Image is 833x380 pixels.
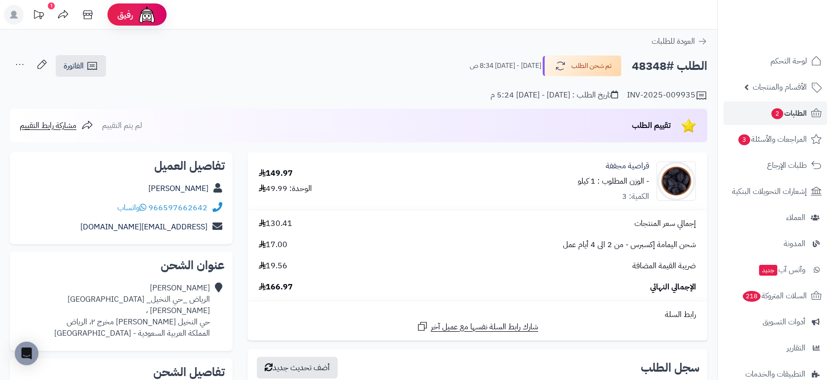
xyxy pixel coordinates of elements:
a: قراصية مجففة [606,160,649,172]
h3: سجل الطلب [641,362,699,374]
a: وآتس آبجديد [724,258,827,282]
button: تم شحن الطلب [543,56,622,76]
span: العودة للطلبات [652,35,695,47]
div: Open Intercom Messenger [15,342,38,365]
span: شحن اليمامة إكسبرس - من 2 الى 4 أيام عمل [563,239,696,251]
span: تقييم الطلب [632,120,671,131]
span: إشعارات التحويلات البنكية [732,185,807,198]
span: المراجعات والأسئلة [737,132,807,146]
span: لم يتم التقييم [102,120,142,131]
h2: الطلب #48348 [632,56,707,76]
small: [DATE] - [DATE] 8:34 ص [470,61,541,71]
div: 149.97 [259,168,293,179]
div: الكمية: 3 [622,191,649,202]
span: 3 [738,134,751,146]
a: [EMAIL_ADDRESS][DOMAIN_NAME] [80,221,208,233]
img: ai-face.png [137,5,157,25]
span: أدوات التسويق [763,315,805,329]
h2: تفاصيل الشحن [18,366,225,378]
span: رفيق [117,9,133,21]
span: التقارير [787,341,805,355]
a: مشاركة رابط التقييم [20,120,93,131]
span: الفاتورة [64,60,84,72]
span: لوحة التحكم [770,54,807,68]
span: 19.56 [259,260,287,272]
a: لوحة التحكم [724,49,827,73]
span: طلبات الإرجاع [767,158,807,172]
a: العملاء [724,206,827,229]
div: تاريخ الطلب : [DATE] - [DATE] 5:24 م [490,90,618,101]
div: رابط السلة [251,309,703,320]
a: التقارير [724,336,827,360]
span: المدونة [784,237,805,251]
span: شارك رابط السلة نفسها مع عميل آخر [431,321,538,333]
small: - الوزن المطلوب : 1 كيلو [578,175,649,187]
a: العودة للطلبات [652,35,707,47]
span: العملاء [786,211,805,224]
a: المدونة [724,232,827,255]
span: وآتس آب [758,263,805,277]
img: 1692468804-Dried%20Prunes-90x90.jpg [657,161,695,201]
span: 218 [742,290,762,302]
span: 17.00 [259,239,287,251]
a: السلات المتروكة218 [724,284,827,308]
a: شارك رابط السلة نفسها مع عميل آخر [416,320,538,333]
span: السلات المتروكة [742,289,807,303]
a: الطلبات2 [724,101,827,125]
span: جديد [759,265,777,276]
span: الأقسام والمنتجات [753,80,807,94]
h2: تفاصيل العميل [18,160,225,172]
span: ضريبة القيمة المضافة [632,260,696,272]
span: مشاركة رابط التقييم [20,120,76,131]
span: إجمالي سعر المنتجات [634,218,696,229]
a: الفاتورة [56,55,106,77]
div: INV-2025-009935 [627,90,707,101]
button: أضف تحديث جديد [257,357,338,379]
div: [PERSON_NAME] الرياض _حي النخيل_ [GEOGRAPHIC_DATA][PERSON_NAME] ، حي النخيل [PERSON_NAME] مخرج ٢،... [18,283,210,339]
div: الوحدة: 49.99 [259,183,312,194]
a: [PERSON_NAME] [148,183,208,194]
img: logo-2.png [766,16,824,36]
span: 130.41 [259,218,292,229]
a: واتساب [117,202,146,214]
span: الطلبات [770,106,807,120]
span: 2 [771,108,784,120]
span: الإجمالي النهائي [650,282,696,293]
a: أدوات التسويق [724,310,827,334]
a: تحديثات المنصة [26,5,51,27]
a: إشعارات التحويلات البنكية [724,180,827,203]
span: 166.97 [259,282,293,293]
a: 966597662642 [148,202,208,214]
h2: عنوان الشحن [18,259,225,271]
div: 1 [48,2,55,9]
a: طلبات الإرجاع [724,154,827,177]
a: المراجعات والأسئلة3 [724,127,827,151]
